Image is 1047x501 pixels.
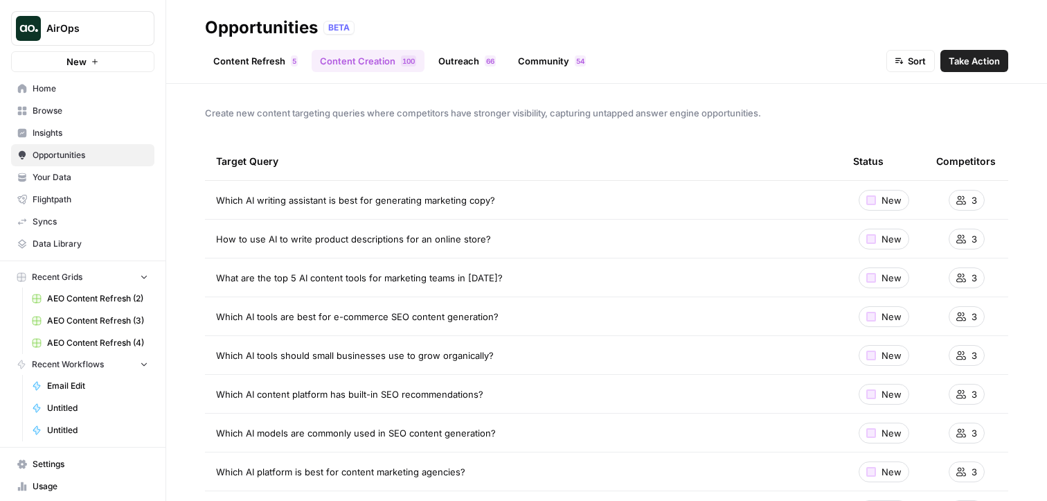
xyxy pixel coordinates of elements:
div: 100 [401,55,416,67]
span: 3 [972,465,977,479]
a: Untitled [26,397,154,419]
span: What are the top 5 AI content tools for marketing teams in [DATE]? [216,271,503,285]
button: Workspace: AirOps [11,11,154,46]
span: Create new content targeting queries where competitors have stronger visibility, capturing untapp... [205,106,1008,120]
span: AEO Content Refresh (3) [47,315,148,327]
a: Opportunities [11,144,154,166]
span: 3 [972,426,977,440]
a: Content Creation100 [312,50,424,72]
div: 5 [291,55,298,67]
span: 3 [972,193,977,207]
img: AirOps Logo [16,16,41,41]
span: Which AI platform is best for content marketing agencies? [216,465,465,479]
span: Recent Workflows [32,358,104,371]
button: Take Action [940,50,1008,72]
a: Insights [11,122,154,144]
div: 54 [575,55,586,67]
span: Which AI content platform has built-in SEO recommendations? [216,387,483,401]
span: Which AI tools should small businesses use to grow organically? [216,349,494,362]
span: Sort [908,54,926,68]
div: Opportunities [205,17,318,39]
span: 3 [972,387,977,401]
button: Sort [886,50,935,72]
span: Data Library [33,238,148,250]
a: AEO Content Refresh (2) [26,288,154,310]
span: New [882,465,902,479]
span: New [882,349,902,362]
span: 6 [490,55,494,67]
div: Target Query [216,142,831,180]
span: New [882,193,902,207]
span: Which AI models are commonly used in SEO content generation? [216,426,496,440]
span: Syncs [33,216,148,228]
a: Usage [11,475,154,498]
span: Flightpath [33,193,148,206]
span: 3 [972,349,977,362]
a: Settings [11,453,154,475]
span: 5 [576,55,580,67]
span: Which AI writing assistant is best for generating marketing copy? [216,193,495,207]
span: Which AI tools are best for e-commerce SEO content generation? [216,310,499,324]
span: 6 [486,55,490,67]
span: 4 [580,55,584,67]
a: Data Library [11,233,154,255]
span: Email Edit [47,380,148,392]
a: Email Edit [26,375,154,397]
span: Usage [33,480,148,493]
span: New [882,426,902,440]
span: New [882,232,902,246]
a: Syncs [11,211,154,233]
a: Home [11,78,154,100]
div: Status [853,142,884,180]
span: How to use AI to write product descriptions for an online store? [216,232,491,246]
span: Your Data [33,171,148,184]
a: Content Refresh5 [205,50,306,72]
a: Community54 [510,50,594,72]
span: Take Action [949,54,1000,68]
button: Recent Workflows [11,354,154,375]
span: Browse [33,105,148,117]
span: 0 [406,55,411,67]
span: Home [33,82,148,95]
span: Settings [33,458,148,471]
a: Untitled [26,419,154,441]
span: 3 [972,310,977,324]
span: New [882,310,902,324]
span: Untitled [47,424,148,437]
a: Browse [11,100,154,122]
span: 1 [402,55,406,67]
span: New [66,55,87,69]
span: Opportunities [33,149,148,161]
span: 3 [972,271,977,285]
span: New [882,387,902,401]
span: AEO Content Refresh (4) [47,337,148,349]
div: BETA [323,21,355,35]
div: 66 [485,55,496,67]
a: AEO Content Refresh (4) [26,332,154,354]
span: 0 [411,55,415,67]
a: Flightpath [11,188,154,211]
span: New [882,271,902,285]
button: New [11,51,154,72]
span: Untitled [47,402,148,414]
span: AirOps [46,21,130,35]
a: AEO Content Refresh (3) [26,310,154,332]
span: Insights [33,127,148,139]
span: AEO Content Refresh (2) [47,292,148,305]
button: Recent Grids [11,267,154,288]
div: Competitors [936,142,996,180]
span: 3 [972,232,977,246]
span: 5 [292,55,296,67]
a: Outreach66 [430,50,504,72]
a: Your Data [11,166,154,188]
span: Recent Grids [32,271,82,283]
